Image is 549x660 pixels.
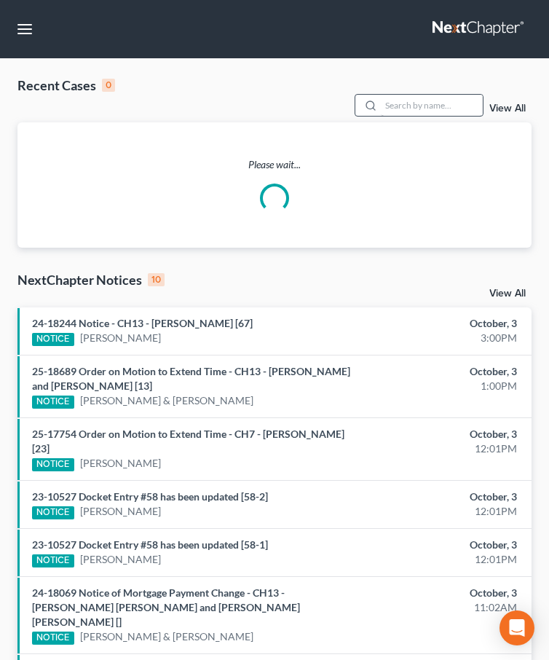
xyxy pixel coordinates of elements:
[80,629,253,644] a: [PERSON_NAME] & [PERSON_NAME]
[365,441,517,456] div: 12:01PM
[32,365,350,392] a: 25-18689 Order on Motion to Extend Time - CH13 - [PERSON_NAME] and [PERSON_NAME] [13]
[365,331,517,345] div: 3:00PM
[80,552,161,567] a: [PERSON_NAME]
[499,610,534,645] div: Open Intercom Messenger
[17,157,532,172] p: Please wait...
[32,506,74,519] div: NOTICE
[17,76,115,94] div: Recent Cases
[32,396,74,409] div: NOTICE
[489,103,526,114] a: View All
[32,586,300,628] a: 24-18069 Notice of Mortgage Payment Change - CH13 - [PERSON_NAME] [PERSON_NAME] and [PERSON_NAME]...
[365,600,517,615] div: 11:02AM
[32,554,74,567] div: NOTICE
[80,504,161,519] a: [PERSON_NAME]
[489,288,526,299] a: View All
[32,458,74,471] div: NOTICE
[32,428,344,455] a: 25-17754 Order on Motion to Extend Time - CH7 - [PERSON_NAME] [23]
[365,586,517,600] div: October, 3
[102,79,115,92] div: 0
[365,364,517,379] div: October, 3
[32,317,253,329] a: 24-18244 Notice - CH13 - [PERSON_NAME] [67]
[365,490,517,504] div: October, 3
[80,456,161,471] a: [PERSON_NAME]
[80,331,161,345] a: [PERSON_NAME]
[365,504,517,519] div: 12:01PM
[148,273,165,286] div: 10
[80,393,253,408] a: [PERSON_NAME] & [PERSON_NAME]
[17,271,165,288] div: NextChapter Notices
[365,538,517,552] div: October, 3
[32,333,74,346] div: NOTICE
[365,379,517,393] div: 1:00PM
[32,632,74,645] div: NOTICE
[32,538,268,551] a: 23-10527 Docket Entry #58 has been updated [58-1]
[365,552,517,567] div: 12:01PM
[381,95,483,116] input: Search by name...
[365,427,517,441] div: October, 3
[365,316,517,331] div: October, 3
[32,490,268,503] a: 23-10527 Docket Entry #58 has been updated [58-2]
